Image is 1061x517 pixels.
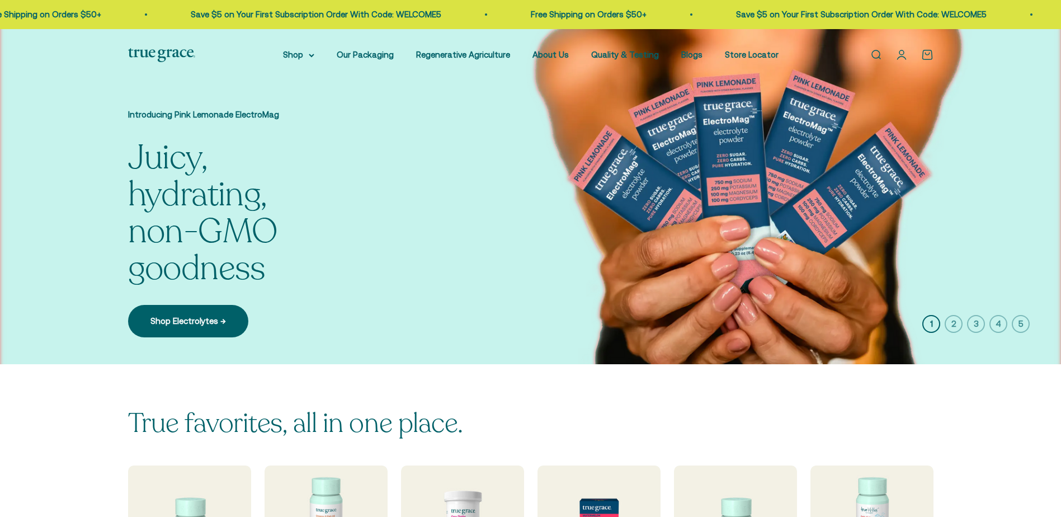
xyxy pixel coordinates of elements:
[989,315,1007,333] button: 4
[532,50,569,59] a: About Us
[922,315,940,333] button: 1
[128,172,352,292] split-lines: Juicy, hydrating, non-GMO goodness
[128,305,248,337] a: Shop Electrolytes →
[128,108,352,121] p: Introducing Pink Lemonade ElectroMag
[1012,315,1030,333] button: 5
[967,315,985,333] button: 3
[190,8,440,21] p: Save $5 on Your First Subscription Order With Code: WELCOME5
[530,10,645,19] a: Free Shipping on Orders $50+
[681,50,702,59] a: Blogs
[945,315,963,333] button: 2
[591,50,659,59] a: Quality & Testing
[283,48,314,62] summary: Shop
[337,50,394,59] a: Our Packaging
[416,50,510,59] a: Regenerative Agriculture
[735,8,985,21] p: Save $5 on Your First Subscription Order With Code: WELCOME5
[725,50,779,59] a: Store Locator
[128,405,463,441] split-lines: True favorites, all in one place.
